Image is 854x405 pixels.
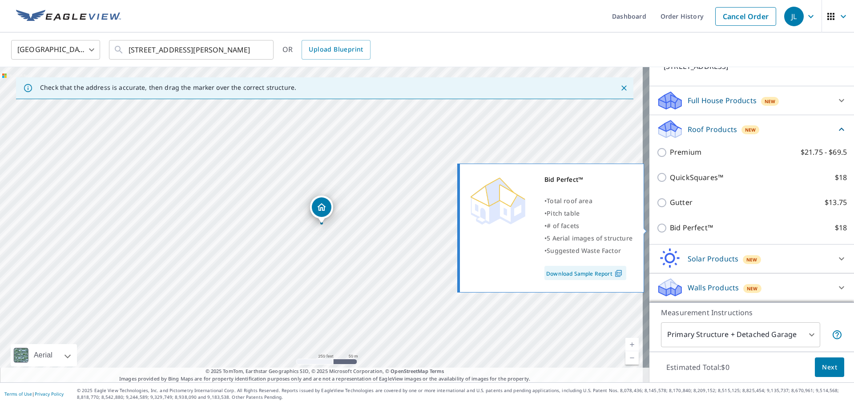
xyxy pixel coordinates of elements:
[544,207,632,220] div: •
[77,387,850,401] p: © 2025 Eagle View Technologies, Inc. and Pictometry International Corp. All Rights Reserved. Repo...
[784,7,804,26] div: JL
[547,234,632,242] span: 5 Aerial images of structure
[688,124,737,135] p: Roof Products
[688,95,757,106] p: Full House Products
[310,196,333,223] div: Dropped pin, building 1, Residential property, 8517 Terracotta Pl O Fallon, IL 62269
[430,368,444,374] a: Terms
[282,40,371,60] div: OR
[129,37,255,62] input: Search by address or latitude-longitude
[670,222,713,233] p: Bid Perfect™
[547,209,580,217] span: Pitch table
[747,285,758,292] span: New
[657,248,847,269] div: Solar ProductsNew
[835,172,847,183] p: $18
[815,357,844,377] button: Next
[659,357,737,377] p: Estimated Total: $0
[35,391,64,397] a: Privacy Policy
[544,245,632,257] div: •
[746,256,757,263] span: New
[11,344,77,366] div: Aerial
[657,90,847,111] div: Full House ProductsNew
[618,82,630,94] button: Close
[745,126,756,133] span: New
[612,269,624,277] img: Pdf Icon
[657,277,847,298] div: Walls ProductsNew
[544,195,632,207] div: •
[547,246,621,255] span: Suggested Waste Factor
[544,173,632,186] div: Bid Perfect™
[544,266,626,280] a: Download Sample Report
[835,222,847,233] p: $18
[309,44,363,55] span: Upload Blueprint
[822,362,837,373] span: Next
[40,84,296,92] p: Check that the address is accurate, then drag the marker over the correct structure.
[625,338,639,351] a: Current Level 17, Zoom In
[547,221,579,230] span: # of facets
[661,322,820,347] div: Primary Structure + Detached Garage
[31,344,55,366] div: Aerial
[544,220,632,232] div: •
[670,197,693,208] p: Gutter
[302,40,370,60] a: Upload Blueprint
[391,368,428,374] a: OpenStreetMap
[205,368,444,375] span: © 2025 TomTom, Earthstar Geographics SIO, © 2025 Microsoft Corporation, ©
[625,351,639,365] a: Current Level 17, Zoom Out
[657,119,847,140] div: Roof ProductsNew
[16,10,121,23] img: EV Logo
[825,197,847,208] p: $13.75
[688,253,738,264] p: Solar Products
[688,282,739,293] p: Walls Products
[544,232,632,245] div: •
[715,7,776,26] a: Cancel Order
[801,147,847,158] p: $21.75 - $69.5
[4,391,64,397] p: |
[4,391,32,397] a: Terms of Use
[670,172,723,183] p: QuickSquares™
[661,307,842,318] p: Measurement Instructions
[467,173,529,227] img: Premium
[670,147,701,158] p: Premium
[832,329,842,340] span: Your report will include the primary structure and a detached garage if one exists.
[547,196,592,205] span: Total roof area
[765,98,776,105] span: New
[11,37,100,62] div: [GEOGRAPHIC_DATA]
